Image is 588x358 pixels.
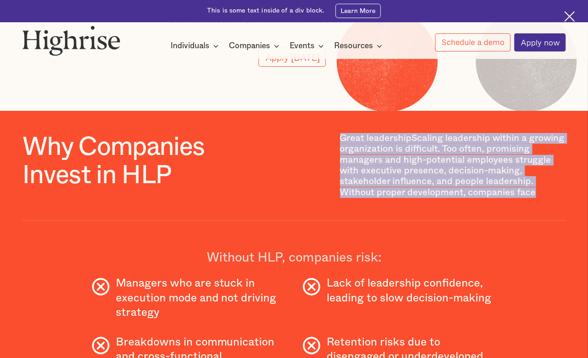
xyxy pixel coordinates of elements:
a: Schedule a demo [435,33,511,51]
p: Great leadershipScaling leadership within a growing organization is difficult. Too often, promisi... [340,133,566,198]
div: Resources [334,40,385,51]
div: Individuals [171,40,209,51]
h1: Why Companies Invest in HLP [22,133,245,190]
div: Resources [334,40,373,51]
div: This is some text inside of a div block. [207,6,325,15]
div: Companies [229,40,282,51]
img: Highrise logo [22,26,120,55]
img: Cross icon [564,11,575,22]
div: Managers who are stuck in execution mode and not driving strategy [116,276,287,320]
div: Companies [229,40,270,51]
div: Lack of leadership confidence, leading to slow decision-making [327,276,498,306]
div: Individuals [171,40,221,51]
a: Learn More [335,4,381,18]
div: Events [290,40,315,51]
div: Without HLP, companies risk: [207,250,381,265]
a: Apply now [514,33,566,51]
div: Events [290,40,327,51]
